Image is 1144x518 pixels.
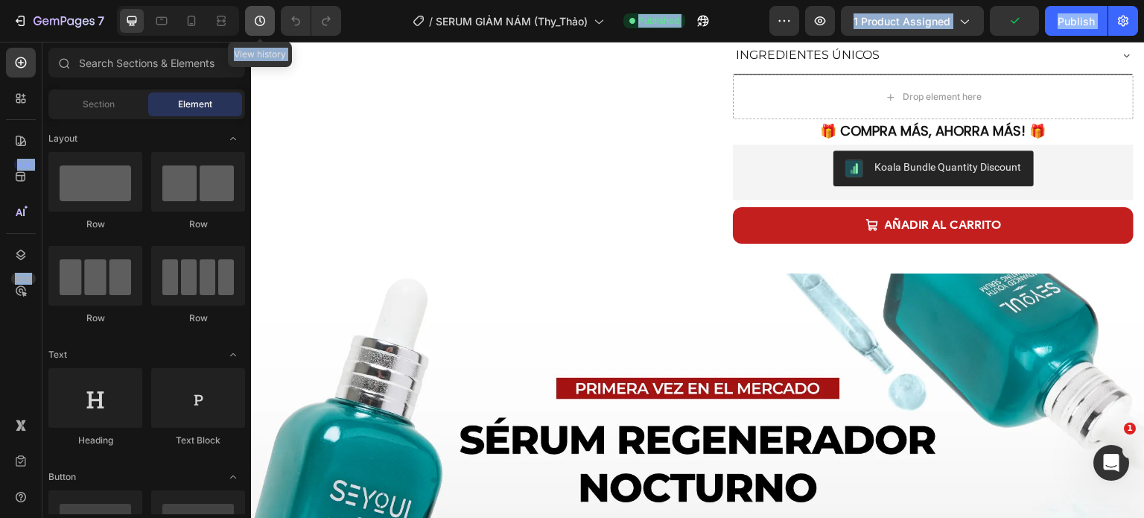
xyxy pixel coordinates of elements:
[251,42,1144,518] iframe: Design area
[429,13,433,29] span: /
[83,98,115,111] span: Section
[48,312,142,325] div: Row
[1045,6,1108,36] button: Publish
[1093,445,1129,481] iframe: Intercom live chat
[14,159,36,171] div: 450
[652,49,731,61] div: Drop element here
[48,348,67,361] span: Text
[624,118,771,133] div: Koala Bundle Quantity Discount
[1124,423,1136,435] span: 1
[48,218,142,231] div: Row
[854,13,950,29] span: 1 product assigned
[6,6,111,36] button: 7
[151,312,245,325] div: Row
[582,109,783,145] button: Koala Bundle Quantity Discount
[221,465,245,489] span: Toggle open
[841,6,984,36] button: 1 product assigned
[221,127,245,151] span: Toggle open
[482,165,883,201] button: <span style="font-size:16px;"><strong>AÑADIR AL CARRITO</strong></span>
[1058,13,1095,29] div: Publish
[178,98,212,111] span: Element
[281,6,341,36] div: Undo/Redo
[48,132,77,145] span: Layout
[634,176,751,190] strong: AÑADIR AL CARRITO
[594,118,612,136] img: COGWoM-s-4MDEAE=.png
[638,14,679,28] span: Published
[48,48,245,78] input: Search Sections & Elements
[98,12,104,30] p: 7
[48,434,142,447] div: Heading
[436,13,588,29] span: SERUM GIẢM NÁM (Thy_Thảo)
[570,80,795,98] strong: 🎁 Compra más, ahorra más! 🎁
[48,470,76,484] span: Button
[151,434,245,447] div: Text Block
[11,273,36,285] div: Beta
[151,218,245,231] div: Row
[221,343,245,367] span: Toggle open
